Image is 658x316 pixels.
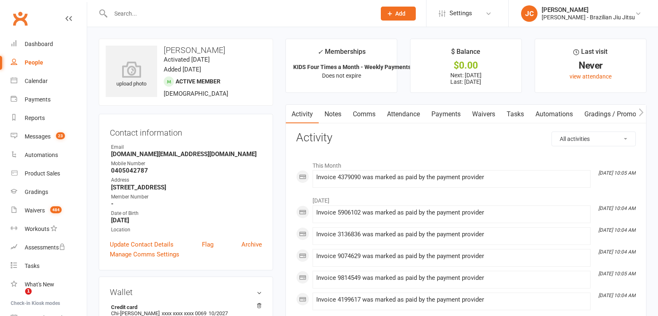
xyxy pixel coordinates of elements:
[50,206,62,213] span: 484
[11,90,87,109] a: Payments
[296,192,636,205] li: [DATE]
[316,296,587,303] div: Invoice 4199617 was marked as paid by the payment provider
[25,78,48,84] div: Calendar
[11,53,87,72] a: People
[317,46,366,62] div: Memberships
[521,5,538,22] div: JC
[316,231,587,238] div: Invoice 3136836 was marked as paid by the payment provider
[111,176,262,184] div: Address
[293,64,411,70] strong: KIDS Four Times a Month - Weekly Payments
[11,127,87,146] a: Messages 23
[316,274,587,281] div: Invoice 9814549 was marked as paid by the payment provider
[56,132,65,139] span: 23
[11,35,87,53] a: Dashboard
[449,4,472,23] span: Settings
[25,133,51,140] div: Messages
[10,8,30,29] a: Clubworx
[11,220,87,238] a: Workouts
[111,150,262,158] strong: [DOMAIN_NAME][EMAIL_ADDRESS][DOMAIN_NAME]
[106,46,266,55] h3: [PERSON_NAME]
[451,46,480,61] div: $ Balance
[108,8,370,19] input: Search...
[25,263,39,269] div: Tasks
[111,184,262,191] strong: [STREET_ADDRESS]
[241,240,262,249] a: Archive
[164,90,228,97] span: [DEMOGRAPHIC_DATA]
[598,170,635,176] i: [DATE] 10:05 AM
[111,160,262,168] div: Mobile Number
[202,240,213,249] a: Flag
[11,183,87,201] a: Gradings
[111,200,262,208] strong: -
[176,78,220,85] span: Active member
[25,41,53,47] div: Dashboard
[11,72,87,90] a: Calendar
[11,164,87,183] a: Product Sales
[111,167,262,174] strong: 0405042787
[598,205,635,211] i: [DATE] 10:04 AM
[598,249,635,255] i: [DATE] 10:04 AM
[573,46,607,61] div: Last visit
[25,226,49,232] div: Workouts
[579,105,656,124] a: Gradings / Promotions
[164,66,201,73] time: Added [DATE]
[381,105,426,124] a: Attendance
[164,56,210,63] time: Activated [DATE]
[501,105,530,124] a: Tasks
[316,209,587,216] div: Invoice 5906102 was marked as paid by the payment provider
[111,193,262,201] div: Member Number
[25,189,48,195] div: Gradings
[426,105,466,124] a: Payments
[106,61,157,88] div: upload photo
[25,59,43,66] div: People
[598,271,635,277] i: [DATE] 10:05 AM
[25,244,65,251] div: Assessments
[11,109,87,127] a: Reports
[319,105,347,124] a: Notes
[347,105,381,124] a: Comms
[25,96,51,103] div: Payments
[111,304,258,310] strong: Credit card
[418,61,514,70] div: $0.00
[111,143,262,151] div: Email
[598,227,635,233] i: [DATE] 10:04 AM
[25,152,58,158] div: Automations
[25,207,45,214] div: Waivers
[418,72,514,85] p: Next: [DATE] Last: [DATE]
[542,6,635,14] div: [PERSON_NAME]
[286,105,319,124] a: Activity
[530,105,579,124] a: Automations
[110,240,174,249] a: Update Contact Details
[316,253,587,260] div: Invoice 9074629 was marked as paid by the payment provider
[111,226,262,234] div: Location
[11,201,87,220] a: Waivers 484
[110,125,262,137] h3: Contact information
[110,288,262,297] h3: Wallet
[542,61,639,70] div: Never
[316,174,587,181] div: Invoice 4379090 was marked as paid by the payment provider
[111,210,262,217] div: Date of Birth
[570,73,612,80] a: view attendance
[296,157,636,170] li: This Month
[110,249,179,259] a: Manage Comms Settings
[296,131,636,144] h3: Activity
[11,146,87,164] a: Automations
[317,48,323,56] i: ✓
[25,281,54,288] div: What's New
[11,257,87,275] a: Tasks
[111,217,262,224] strong: [DATE]
[381,7,416,21] button: Add
[25,115,45,121] div: Reports
[25,170,60,177] div: Product Sales
[466,105,501,124] a: Waivers
[11,275,87,294] a: What's New
[8,288,28,308] iframe: Intercom live chat
[25,288,32,295] span: 1
[11,238,87,257] a: Assessments
[395,10,405,17] span: Add
[598,293,635,298] i: [DATE] 10:04 AM
[322,72,361,79] span: Does not expire
[542,14,635,21] div: [PERSON_NAME] - Brazilian Jiu Jitsu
